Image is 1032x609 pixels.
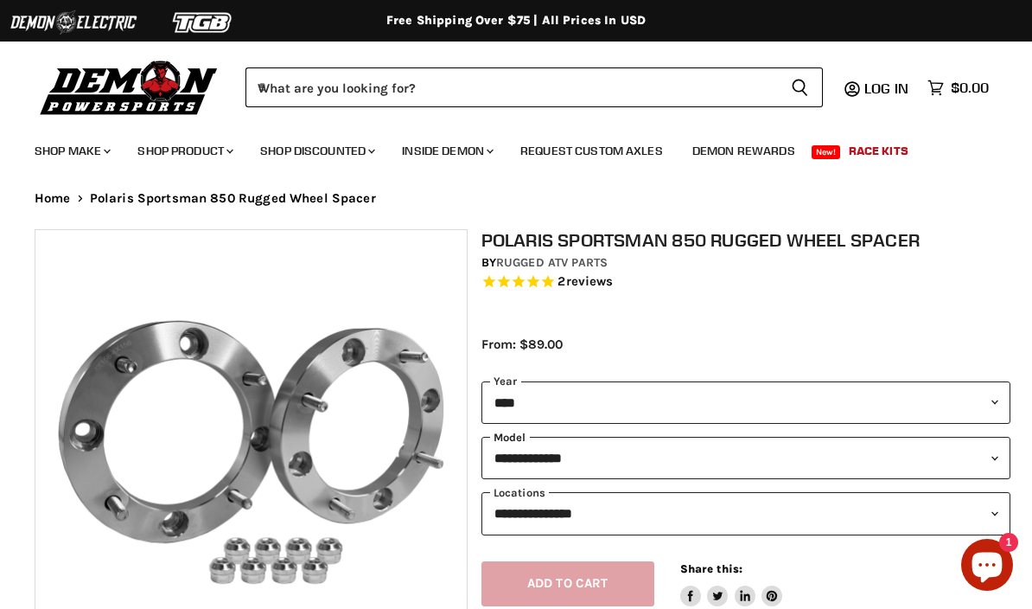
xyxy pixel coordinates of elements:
a: Shop Product [124,133,244,169]
aside: Share this: [680,561,783,607]
span: $0.00 [951,80,989,96]
span: Rated 5.0 out of 5 stars 2 reviews [481,273,1011,292]
span: Log in [864,80,908,97]
span: Share this: [680,562,742,575]
a: $0.00 [919,75,997,100]
select: year [481,381,1011,424]
img: Demon Electric Logo 2 [9,6,138,39]
img: Demon Powersports [35,56,224,118]
a: Inside Demon [389,133,504,169]
div: by [481,253,1011,272]
ul: Main menu [22,126,984,169]
span: Polaris Sportsman 850 Rugged Wheel Spacer [90,191,376,206]
a: Shop Discounted [247,133,385,169]
span: 2 reviews [557,273,613,289]
a: Demon Rewards [679,133,808,169]
a: Shop Make [22,133,121,169]
a: Home [35,191,71,206]
a: Request Custom Axles [507,133,676,169]
span: New! [812,145,841,159]
span: reviews [566,273,614,289]
a: Log in [857,80,919,96]
h1: Polaris Sportsman 850 Rugged Wheel Spacer [481,229,1011,251]
input: When autocomplete results are available use up and down arrows to review and enter to select [245,67,777,107]
select: modal-name [481,437,1011,479]
a: Rugged ATV Parts [496,255,608,270]
img: TGB Logo 2 [138,6,268,39]
select: keys [481,492,1011,535]
button: Search [777,67,823,107]
span: From: $89.00 [481,337,563,352]
a: Race Kits [836,133,921,169]
form: Product [245,67,823,107]
inbox-online-store-chat: Shopify online store chat [956,539,1018,595]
